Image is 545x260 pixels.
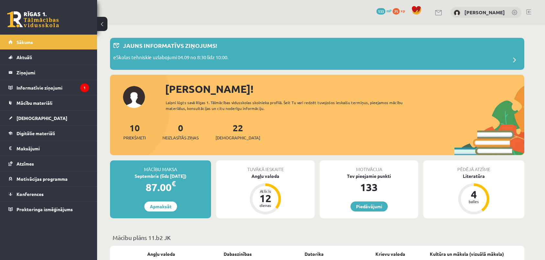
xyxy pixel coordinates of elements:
[110,160,211,173] div: Mācību maksa
[17,176,68,182] span: Motivācijas programma
[376,8,385,15] span: 133
[256,189,275,193] div: Atlicis
[216,122,260,141] a: 22[DEMOGRAPHIC_DATA]
[320,179,418,195] div: 133
[7,11,59,27] a: Rīgas 1. Tālmācības vidusskola
[464,189,484,200] div: 4
[256,193,275,203] div: 12
[256,203,275,207] div: dienas
[8,50,89,65] a: Aktuāli
[224,251,252,257] a: Dabaszinības
[386,8,392,13] span: mP
[162,122,199,141] a: 0Neizlasītās ziņas
[8,141,89,156] a: Maksājumi
[123,41,217,50] p: Jauns informatīvs ziņojums!
[8,171,89,186] a: Motivācijas programma
[401,8,405,13] span: xp
[113,41,521,67] a: Jauns informatīvs ziņojums! eSkolas tehniskie uzlabojumi 04.09 no 8:30 līdz 10:00.
[423,173,524,179] div: Literatūra
[320,173,418,179] div: Tev pieejamie punkti
[216,160,315,173] div: Tuvākā ieskaite
[17,54,32,60] span: Aktuāli
[305,251,324,257] a: Datorika
[172,179,176,188] span: €
[464,200,484,203] div: balles
[17,80,89,95] legend: Informatīvie ziņojumi
[376,8,392,13] a: 133 mP
[8,202,89,217] a: Proktoringa izmēģinājums
[17,39,33,45] span: Sākums
[123,122,146,141] a: 10Priekšmeti
[8,111,89,125] a: [DEMOGRAPHIC_DATA]
[8,156,89,171] a: Atzīmes
[80,83,89,92] i: 1
[17,191,44,197] span: Konferences
[17,100,52,106] span: Mācību materiāli
[8,80,89,95] a: Informatīvie ziņojumi1
[17,115,67,121] span: [DEMOGRAPHIC_DATA]
[17,206,73,212] span: Proktoringa izmēģinājums
[320,160,418,173] div: Motivācija
[8,187,89,201] a: Konferences
[216,135,260,141] span: [DEMOGRAPHIC_DATA]
[8,95,89,110] a: Mācību materiāli
[165,81,524,97] div: [PERSON_NAME]!
[430,251,504,257] a: Kultūra un māksla (vizuālā māksla)
[17,130,55,136] span: Digitālie materiāli
[464,9,505,16] a: [PERSON_NAME]
[216,173,315,215] a: Angļu valoda Atlicis 12 dienas
[147,251,175,257] a: Angļu valoda
[8,65,89,80] a: Ziņojumi
[423,173,524,215] a: Literatūra 4 balles
[8,35,89,49] a: Sākums
[113,233,522,242] p: Mācību plāns 11.b2 JK
[8,126,89,141] a: Digitālie materiāli
[454,10,460,16] img: Sandra Letinska
[393,8,400,15] span: 75
[17,141,89,156] legend: Maksājumi
[17,65,89,80] legend: Ziņojumi
[110,179,211,195] div: 87.00
[350,201,388,211] a: Piedāvājumi
[393,8,408,13] a: 75 xp
[375,251,405,257] a: Krievu valoda
[110,173,211,179] div: Septembris (līdz [DATE])
[113,54,228,63] p: eSkolas tehniskie uzlabojumi 04.09 no 8:30 līdz 10:00.
[17,161,34,167] span: Atzīmes
[162,135,199,141] span: Neizlasītās ziņas
[216,173,315,179] div: Angļu valoda
[423,160,524,173] div: Pēdējā atzīme
[123,135,146,141] span: Priekšmeti
[144,201,177,211] a: Apmaksāt
[166,100,414,111] div: Laipni lūgts savā Rīgas 1. Tālmācības vidusskolas skolnieka profilā. Šeit Tu vari redzēt tuvojošo...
